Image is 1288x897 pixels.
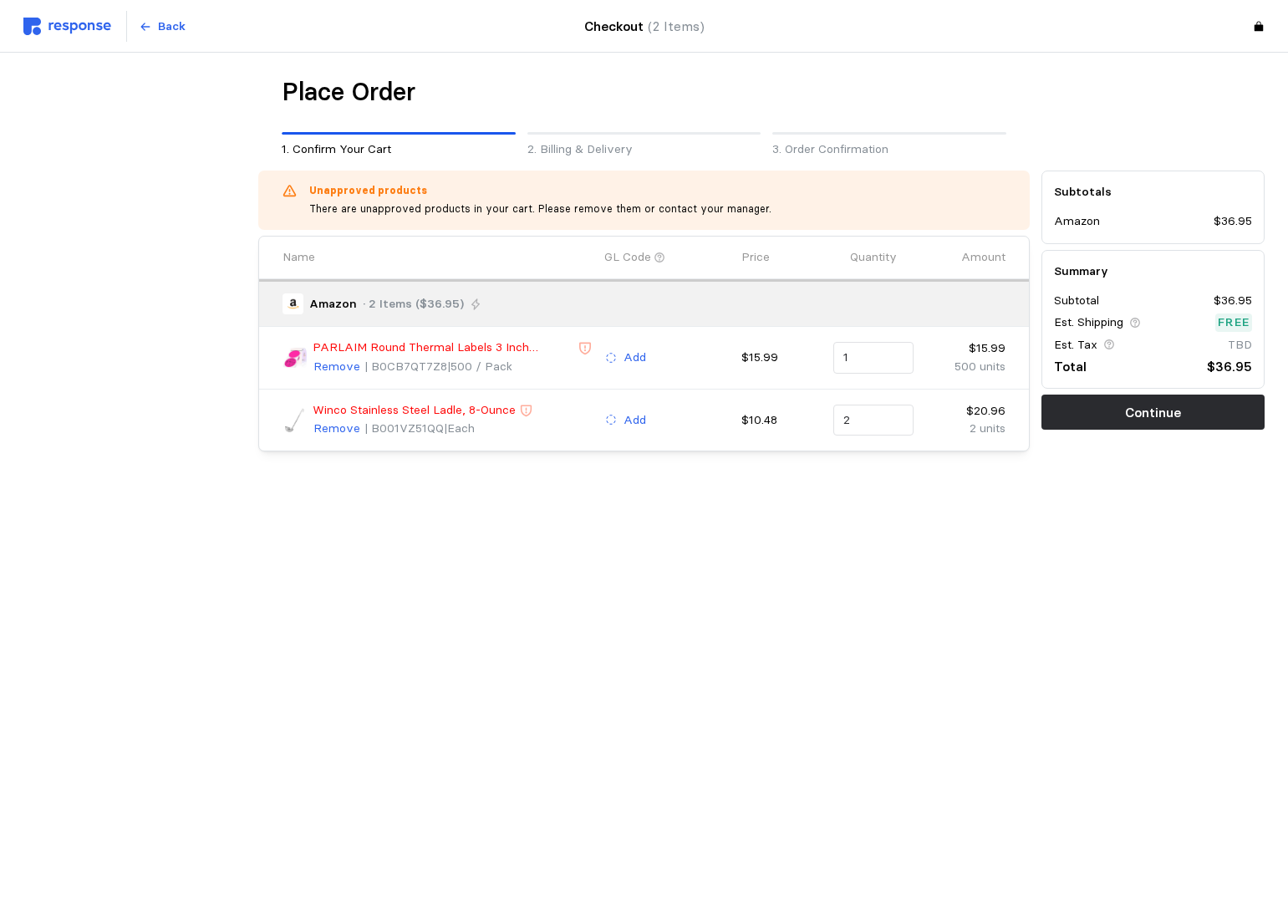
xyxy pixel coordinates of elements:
h4: Checkout [584,16,705,37]
p: Amazon [309,295,357,313]
p: Est. Tax [1054,336,1097,354]
p: Back [158,18,186,36]
p: $15.99 [925,339,1005,358]
p: Total [1054,356,1087,377]
p: 3. Order Confirmation [772,140,1006,159]
img: svg%3e [23,18,111,35]
p: $15.99 [741,349,822,367]
p: Name [283,248,315,267]
img: 61ivK7wBIgL.__AC_SX300_SY300_QL70_FMwebp_.jpg [283,408,307,432]
button: Back [130,11,195,43]
p: $36.95 [1214,292,1252,310]
p: 2 units [925,420,1005,438]
p: 1. Confirm Your Cart [282,140,516,159]
p: Amount [961,248,1005,267]
p: $36.95 [1214,212,1252,231]
p: 500 units [925,358,1005,376]
span: Unapproved products [309,183,427,199]
button: Add [604,410,647,431]
p: Remove [313,420,360,438]
p: Continue [1125,402,1181,423]
p: TBD [1228,336,1252,354]
p: $20.96 [925,402,1005,420]
span: (2 Items) [648,18,705,34]
p: Free [1218,313,1250,332]
p: 2. Billing & Delivery [527,140,761,159]
button: Remove [313,357,361,377]
input: Qty [843,343,904,373]
h1: Place Order [282,76,415,109]
span: | Each [444,420,475,436]
p: Quantity [850,248,897,267]
span: | B001VZ51QQ [364,420,444,436]
button: Continue [1041,395,1265,430]
p: Remove [313,358,360,376]
button: Remove [313,419,361,439]
div: There are unapproved products in your cart. Please remove them or contact your manager. [309,201,1005,217]
button: Add [604,348,647,368]
p: Winco Stainless Steel Ladle, 8-Ounce [313,401,516,420]
img: 71aqe-VBPxL._AC_SX466_.jpg [283,346,307,370]
p: $10.48 [741,411,822,430]
p: Est. Shipping [1054,313,1123,332]
input: Qty [843,405,904,436]
h5: Subtotals [1054,183,1252,201]
p: PARLAIM Round Thermal Labels 3 Inch Fluorescent Pink, 500PCS Circle Direct Thermal Printer Sticke... [313,339,575,357]
h5: Summary [1054,262,1252,280]
span: | B0CB7QT7Z8 [364,359,447,374]
p: GL Code [604,248,651,267]
p: Add [624,349,646,367]
p: $36.95 [1207,356,1252,377]
p: Add [624,411,646,430]
p: Amazon [1054,212,1100,231]
p: Subtotal [1054,292,1099,310]
p: Price [741,248,770,267]
span: | 500 / Pack [447,359,512,374]
p: · 2 Items ($36.95) [363,295,464,313]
